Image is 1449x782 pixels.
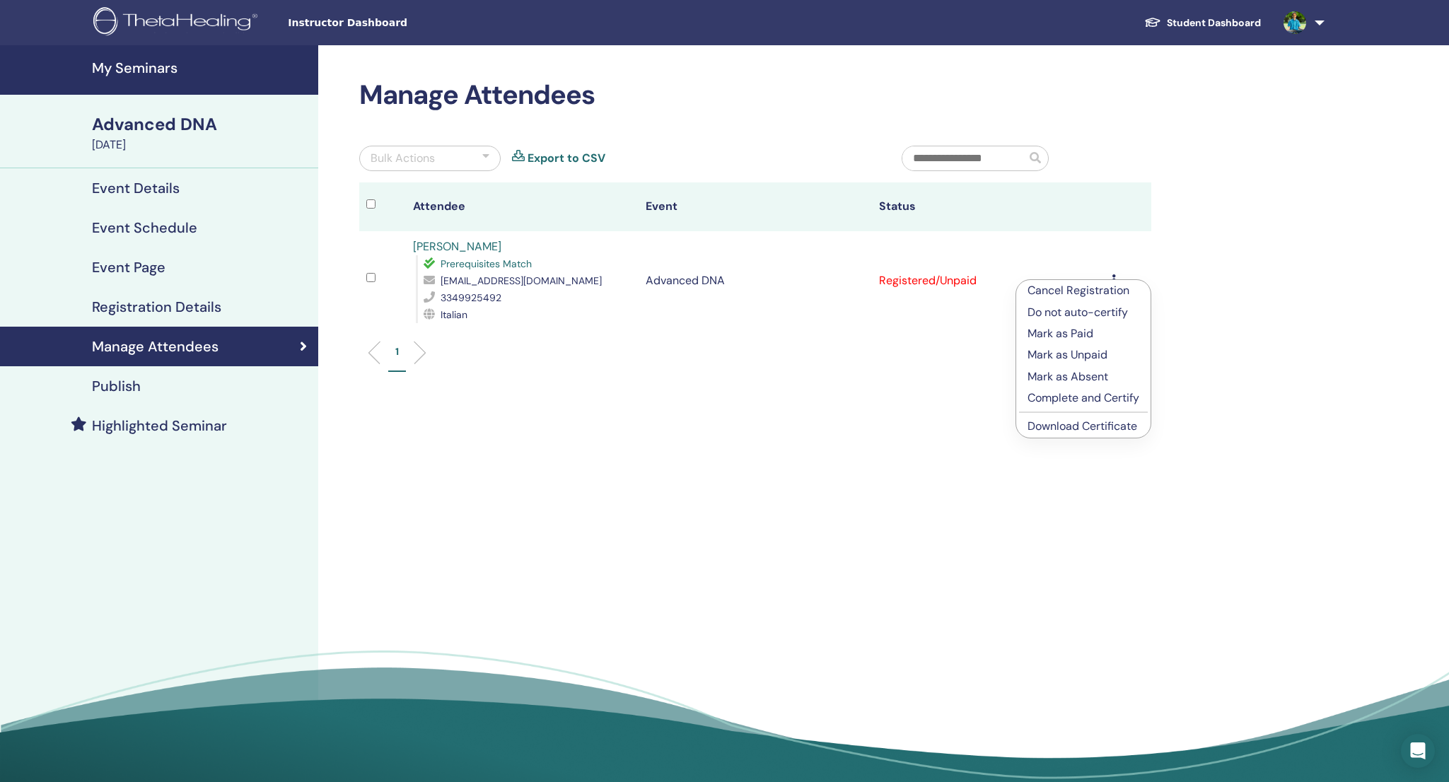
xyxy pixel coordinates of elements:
[93,7,262,39] img: logo.png
[872,182,1105,231] th: Status
[1028,282,1139,299] p: Cancel Registration
[359,79,1151,112] h2: Manage Attendees
[92,259,165,276] h4: Event Page
[639,231,871,330] td: Advanced DNA
[92,180,180,197] h4: Event Details
[441,257,532,270] span: Prerequisites Match
[1028,368,1139,385] p: Mark as Absent
[1133,10,1272,36] a: Student Dashboard
[1028,419,1137,433] a: Download Certificate
[406,182,639,231] th: Attendee
[371,150,435,167] div: Bulk Actions
[92,298,221,315] h4: Registration Details
[1284,11,1306,34] img: default.jpg
[1028,390,1139,407] p: Complete and Certify
[1401,734,1435,768] div: Open Intercom Messenger
[83,112,318,153] a: Advanced DNA[DATE]
[92,112,310,136] div: Advanced DNA
[1028,346,1139,363] p: Mark as Unpaid
[92,378,141,395] h4: Publish
[395,344,399,359] p: 1
[288,16,500,30] span: Instructor Dashboard
[92,59,310,76] h4: My Seminars
[441,308,467,321] span: Italian
[1144,16,1161,28] img: graduation-cap-white.svg
[413,239,501,254] a: [PERSON_NAME]
[639,182,871,231] th: Event
[1028,304,1139,321] p: Do not auto-certify
[441,291,501,304] span: 3349925492
[92,417,227,434] h4: Highlighted Seminar
[528,150,605,167] a: Export to CSV
[441,274,602,287] span: [EMAIL_ADDRESS][DOMAIN_NAME]
[92,338,219,355] h4: Manage Attendees
[92,136,310,153] div: [DATE]
[92,219,197,236] h4: Event Schedule
[1028,325,1139,342] p: Mark as Paid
